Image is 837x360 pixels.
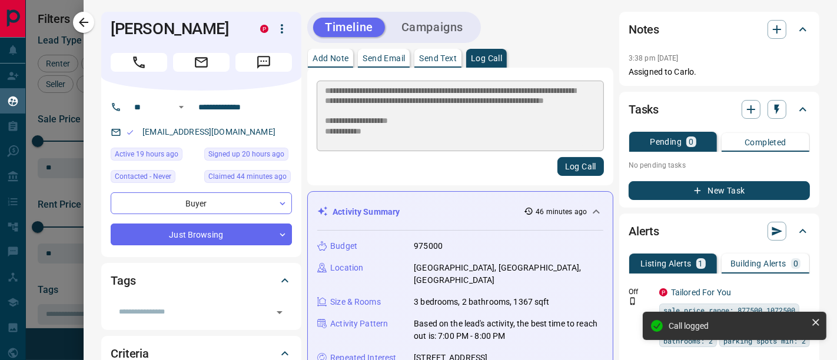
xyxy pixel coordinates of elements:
svg: Push Notification Only [629,297,637,305]
p: Location [330,262,363,274]
h2: Tags [111,271,135,290]
p: Send Text [419,54,457,62]
p: Size & Rooms [330,296,381,308]
svg: Email Valid [126,128,134,136]
div: Tags [111,266,292,295]
div: Notes [629,15,810,44]
a: [EMAIL_ADDRESS][DOMAIN_NAME] [142,127,275,136]
p: Off [629,286,652,297]
h2: Tasks [629,100,659,119]
span: sale price range: 877500,1072500 [663,304,795,316]
p: Budget [330,240,357,252]
p: Activity Summary [333,206,400,218]
button: Open [271,304,288,321]
p: Add Note [313,54,348,62]
span: Call [111,53,167,72]
h2: Alerts [629,222,659,241]
div: property.ca [659,288,667,296]
p: No pending tasks [629,156,810,174]
button: Log Call [557,157,604,176]
p: 0 [689,138,693,146]
span: Contacted - Never [115,171,171,182]
button: Timeline [313,18,385,37]
div: property.ca [260,25,268,33]
h2: Notes [629,20,659,39]
div: Tue Aug 12 2025 [111,148,198,164]
p: [GEOGRAPHIC_DATA], [GEOGRAPHIC_DATA], [GEOGRAPHIC_DATA] [414,262,603,286]
div: Just Browsing [111,224,292,245]
p: 3 bedrooms, 2 bathrooms, 1367 sqft [414,296,549,308]
button: Campaigns [390,18,475,37]
p: 3:38 pm [DATE] [629,54,679,62]
p: Activity Pattern [330,318,388,330]
button: New Task [629,181,810,200]
div: Activity Summary46 minutes ago [317,201,603,223]
div: Call logged [669,321,806,331]
div: Tue Aug 12 2025 [204,148,292,164]
p: Pending [650,138,682,146]
p: Based on the lead's activity, the best time to reach out is: 7:00 PM - 8:00 PM [414,318,603,342]
span: Message [235,53,292,72]
h1: [PERSON_NAME] [111,19,243,38]
p: 1 [699,259,703,268]
p: 975000 [414,240,443,252]
span: Email [173,53,230,72]
span: Claimed 44 minutes ago [208,171,287,182]
p: 46 minutes ago [536,206,587,217]
div: Wed Aug 13 2025 [204,170,292,186]
span: Signed up 20 hours ago [208,148,284,160]
button: Open [174,100,188,114]
p: Building Alerts [730,259,786,268]
p: Assigned to Carlo. [629,66,810,78]
p: 0 [793,259,798,268]
p: Listing Alerts [640,259,692,268]
div: Tasks [629,95,810,124]
span: Active 19 hours ago [115,148,178,160]
p: Send Email [363,54,405,62]
div: Buyer [111,192,292,214]
p: Completed [745,138,786,146]
div: Alerts [629,217,810,245]
p: Log Call [471,54,502,62]
a: Tailored For You [671,288,731,297]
